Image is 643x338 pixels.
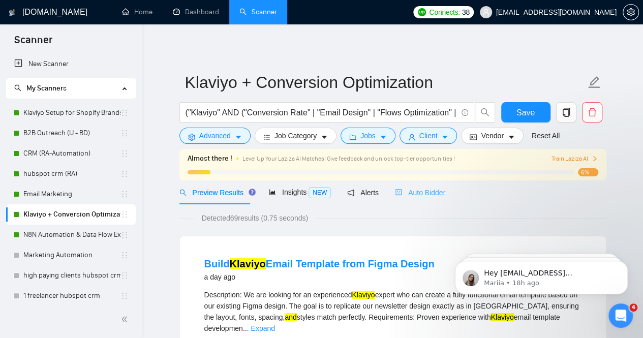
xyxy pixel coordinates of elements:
img: logo [9,5,16,21]
a: BuildKlaviyoEmail Template from Figma Design [204,258,435,269]
mark: Klaviyo [352,291,375,299]
span: Alerts [347,189,379,197]
button: folderJobscaret-down [341,128,395,144]
a: Marketing Automation [23,245,120,265]
a: Klaviyo + Conversion Optimization [23,204,120,225]
a: Email Marketing [23,184,120,204]
span: Jobs [360,130,376,141]
span: Advanced [199,130,231,141]
span: holder [120,149,129,158]
button: Save [501,102,550,122]
span: Job Category [274,130,317,141]
span: Insights [269,188,331,196]
span: Auto Bidder [395,189,445,197]
span: ... [243,324,249,332]
a: N8N Automation & Data Flow Expert ([PERSON_NAME]) [23,225,120,245]
span: double-left [121,314,131,324]
li: CRM (RA-Automation) [6,143,136,164]
span: holder [120,190,129,198]
div: Description: We are looking for an experienced expert who can create a fully functional email tem... [204,289,581,334]
span: search [179,189,187,196]
span: setting [623,8,638,16]
mark: and [285,313,296,321]
input: Search Freelance Jobs... [186,106,457,119]
span: holder [120,109,129,117]
span: holder [120,129,129,137]
span: holder [120,210,129,219]
li: Klaviyo Setup for Shopify Brands [6,103,136,123]
span: Level Up Your Laziza AI Matches! Give feedback and unlock top-tier opportunities ! [242,155,455,162]
span: holder [120,231,129,239]
mark: Klaviyo [491,313,513,321]
mark: Klaviyo [230,258,266,269]
span: area-chart [269,189,276,196]
span: user [482,9,489,16]
a: homeHome [122,8,152,16]
div: a day ago [204,271,435,283]
span: caret-down [380,133,387,141]
span: caret-down [235,133,242,141]
button: barsJob Categorycaret-down [255,128,336,144]
span: holder [120,251,129,259]
span: caret-down [508,133,515,141]
span: user [408,133,415,141]
span: idcard [470,133,477,141]
img: upwork-logo.png [418,8,426,16]
span: caret-down [441,133,448,141]
li: hubspot crm (RA) [6,164,136,184]
button: userClientcaret-down [400,128,457,144]
span: edit [588,76,601,89]
button: Train Laziza AI [551,154,598,164]
span: Detected 69 results (0.75 seconds) [195,212,315,224]
a: Klaviyo Setup for Shopify Brands [23,103,120,123]
a: 1 freelancer hubspot crm [23,286,120,306]
li: Email Marketing [6,184,136,204]
span: holder [120,170,129,178]
a: high paying clients hubspot crm [23,265,120,286]
span: delete [583,108,602,117]
span: holder [120,292,129,300]
span: Preview Results [179,189,253,197]
span: setting [188,133,195,141]
span: copy [557,108,576,117]
button: idcardVendorcaret-down [461,128,523,144]
span: search [14,84,21,91]
iframe: Intercom live chat [608,303,633,328]
button: setting [623,4,639,20]
span: Scanner [6,33,60,54]
a: Reset All [532,130,560,141]
a: New Scanner [14,54,128,74]
span: holder [120,271,129,280]
span: Save [516,106,535,119]
span: NEW [309,187,331,198]
button: search [475,102,495,122]
span: My Scanners [14,84,67,93]
li: New Scanner [6,54,136,74]
span: 4 [629,303,637,312]
span: My Scanners [26,84,67,93]
div: Tooltip anchor [248,188,257,197]
span: search [475,108,495,117]
li: Klaviyo + Conversion Optimization [6,204,136,225]
iframe: Intercom notifications message [440,239,643,311]
li: high paying clients hubspot crm [6,265,136,286]
span: notification [347,189,354,196]
span: Vendor [481,130,503,141]
span: Almost there ! [188,153,232,164]
span: robot [395,189,402,196]
span: info-circle [462,109,468,116]
a: B2B Outreach (IJ - BD) [23,123,120,143]
li: Marketing Automation [6,245,136,265]
span: Client [419,130,438,141]
a: dashboardDashboard [173,8,219,16]
a: searchScanner [239,8,277,16]
span: bars [263,133,270,141]
span: caret-down [321,133,328,141]
a: Expand [251,324,274,332]
input: Scanner name... [185,70,586,95]
a: CRM (RA-Automation) [23,143,120,164]
span: 6% [578,168,598,176]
